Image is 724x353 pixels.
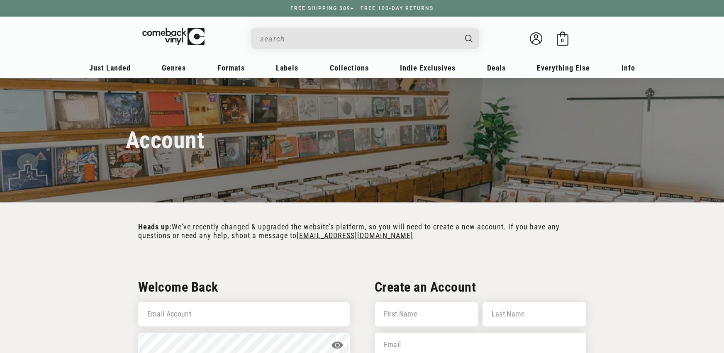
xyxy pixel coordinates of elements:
span: Everything Else [537,63,590,72]
span: Collections [330,63,369,72]
span: 0 [561,37,564,44]
span: Genres [162,63,186,72]
span: Deals [487,63,506,72]
a: FREE SHIPPING $89+ | FREE 100-DAY RETURNS [282,5,442,11]
button: Search [458,28,480,49]
span: Info [622,63,635,72]
input: Last Name [483,302,586,326]
h1: Account [126,127,205,154]
span: Formats [217,63,245,72]
a: [EMAIL_ADDRESS][DOMAIN_NAME] [297,231,413,240]
span: Labels [276,63,298,72]
h2: Create an Account [375,280,586,294]
input: search [260,30,457,47]
span: Indie Exclusives [400,63,456,72]
input: Email Account [138,302,350,326]
input: First Name [375,302,478,326]
div: Search [251,28,479,49]
span: Just Landed [89,63,131,72]
p: We've recently changed & upgraded the website's platform, so you will need to create a new accoun... [138,222,586,240]
h2: Welcome Back [138,280,350,294]
strong: Heads up: [138,222,172,231]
